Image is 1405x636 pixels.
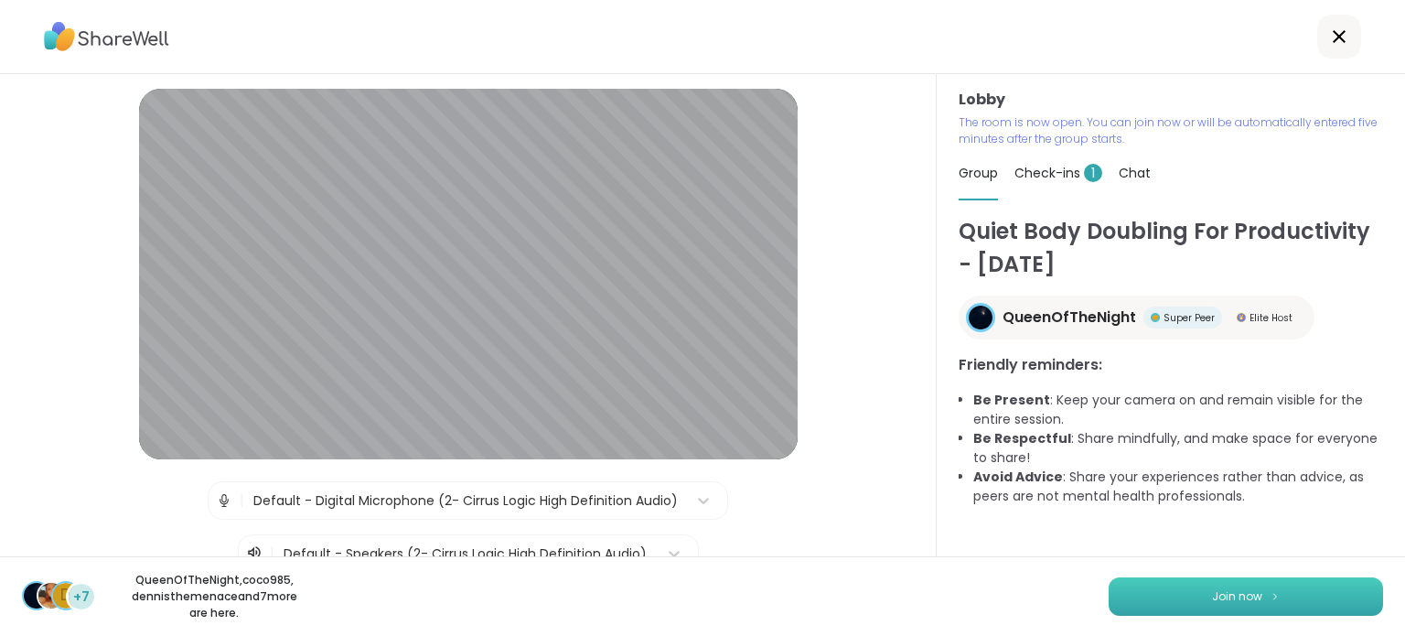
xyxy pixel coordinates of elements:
li: : Keep your camera on and remain visible for the entire session. [973,391,1383,429]
span: QueenOfTheNight [1003,307,1136,329]
p: QueenOfTheNight , coco985 , dennisthemenace and 7 more are here. [112,572,316,621]
img: coco985 [38,583,64,609]
img: Microphone [216,482,232,519]
span: +7 [73,587,90,607]
img: ShareWell Logo [44,16,169,58]
span: Group [959,164,998,182]
img: QueenOfTheNight [969,306,992,329]
span: 1 [1084,164,1102,182]
b: Be Present [973,391,1050,409]
span: Super Peer [1164,311,1215,325]
img: Super Peer [1151,313,1160,322]
button: Join now [1109,577,1383,616]
span: | [240,482,244,519]
li: : Share mindfully, and make space for everyone to share! [973,429,1383,468]
li: : Share your experiences rather than advice, as peers are not mental health professionals. [973,468,1383,506]
img: Elite Host [1237,313,1246,322]
a: QueenOfTheNightQueenOfTheNightSuper PeerSuper PeerElite HostElite Host [959,296,1314,340]
img: ShareWell Logomark [1270,591,1281,601]
span: Check-ins [1014,164,1102,182]
img: QueenOfTheNight [24,583,49,609]
p: The room is now open. You can join now or will be automatically entered five minutes after the gr... [959,114,1383,147]
b: Be Respectful [973,429,1071,447]
b: Avoid Advice [973,468,1063,486]
span: Join now [1212,588,1262,605]
h3: Friendly reminders: [959,354,1383,376]
h1: Quiet Body Doubling For Productivity - [DATE] [959,215,1383,281]
div: Default - Digital Microphone (2- Cirrus Logic High Definition Audio) [253,491,678,511]
span: d [60,584,71,608]
span: Elite Host [1249,311,1292,325]
span: Chat [1119,164,1151,182]
span: | [270,543,274,565]
h3: Lobby [959,89,1383,111]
